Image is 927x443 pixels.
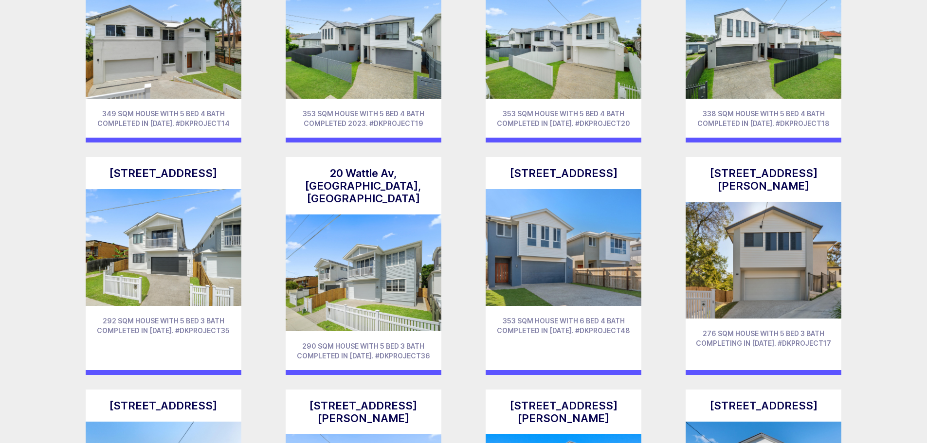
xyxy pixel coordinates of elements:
[295,399,432,425] h3: [STREET_ADDRESS][PERSON_NAME]
[97,109,230,127] span: 349 sqm house with 5 bed 4 bath completed in [DATE]. #dkproject14
[695,167,832,192] h3: [STREET_ADDRESS][PERSON_NAME]
[95,399,232,412] h3: [STREET_ADDRESS]
[497,109,630,127] span: 353 sqm house with 5 bed 4 bath completed in [DATE]. #dkproject20
[696,329,831,347] span: 276 sqm house with 5 bed 3 bath completing in [DATE]. #dkproject17
[695,399,832,412] h3: [STREET_ADDRESS]
[495,399,632,425] h3: [STREET_ADDRESS][PERSON_NAME]
[697,109,830,127] span: 338 sqm house with 5 bed 4 bath completed in [DATE]. #dkproject18
[297,342,430,360] span: 290 sqm house with 5 bed 3 bath completed in [DATE]. #dkproject36
[95,167,232,179] h3: [STREET_ADDRESS]
[303,109,424,127] span: 353 sqm house with 5 bed 4 bath completed 2023. #dkproject19
[97,317,230,335] span: 292 sqm house with 5 bed 3 bath completed in [DATE]. #dkproject35
[495,167,632,179] h3: [STREET_ADDRESS]
[295,167,432,205] h3: 20 Wattle Av, [GEOGRAPHIC_DATA], [GEOGRAPHIC_DATA]
[497,317,630,335] span: 353 sqm house with 6 bed 4 bath completed in [DATE]. #dkproject48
